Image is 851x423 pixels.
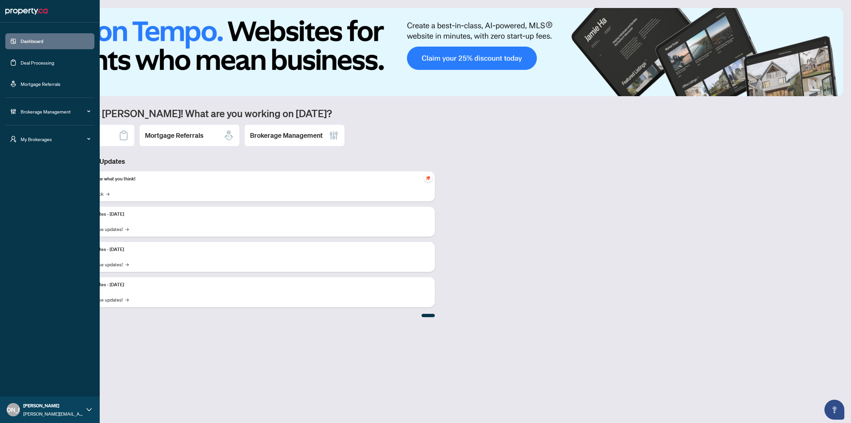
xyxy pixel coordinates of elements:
[21,81,61,87] a: Mortgage Referrals
[125,261,129,268] span: →
[21,60,54,66] a: Deal Processing
[70,175,429,183] p: We want to hear what you think!
[810,90,820,92] button: 1
[823,90,826,92] button: 2
[23,410,83,417] span: [PERSON_NAME][EMAIL_ADDRESS][DOMAIN_NAME]
[125,225,129,233] span: →
[250,131,323,140] h2: Brokerage Management
[35,157,435,166] h3: Brokerage & Industry Updates
[828,90,831,92] button: 3
[21,108,90,115] span: Brokerage Management
[5,6,48,17] img: logo
[35,8,843,96] img: Slide 0
[834,90,836,92] button: 4
[424,174,432,182] span: pushpin
[21,38,43,44] a: Dashboard
[70,281,429,289] p: Platform Updates - [DATE]
[824,400,844,420] button: Open asap
[125,296,129,303] span: →
[21,135,90,143] span: My Brokerages
[70,211,429,218] p: Platform Updates - [DATE]
[145,131,203,140] h2: Mortgage Referrals
[106,190,109,197] span: →
[23,402,83,409] span: [PERSON_NAME]
[70,246,429,253] p: Platform Updates - [DATE]
[35,107,843,119] h1: Welcome back [PERSON_NAME]! What are you working on [DATE]?
[10,136,17,142] span: user-switch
